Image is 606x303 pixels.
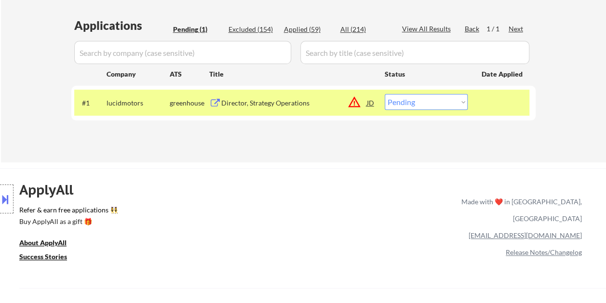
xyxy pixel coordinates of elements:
a: [EMAIL_ADDRESS][DOMAIN_NAME] [469,231,582,239]
div: Title [209,69,376,79]
div: Pending (1) [173,25,221,34]
div: Back [465,24,480,34]
div: All (214) [340,25,389,34]
div: Applications [74,20,170,31]
div: Director, Strategy Operations [221,98,367,108]
div: greenhouse [170,98,209,108]
div: Status [385,65,468,82]
a: Release Notes/Changelog [506,248,582,256]
div: Applied (59) [284,25,332,34]
div: Date Applied [482,69,524,79]
div: View All Results [402,24,454,34]
div: Next [509,24,524,34]
div: ATS [170,69,209,79]
div: Excluded (154) [229,25,277,34]
input: Search by company (case sensitive) [74,41,291,64]
input: Search by title (case sensitive) [300,41,529,64]
div: 1 / 1 [486,24,509,34]
button: warning_amber [348,95,361,109]
div: JD [366,94,376,111]
div: Made with ❤️ in [GEOGRAPHIC_DATA], [GEOGRAPHIC_DATA] [458,193,582,227]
